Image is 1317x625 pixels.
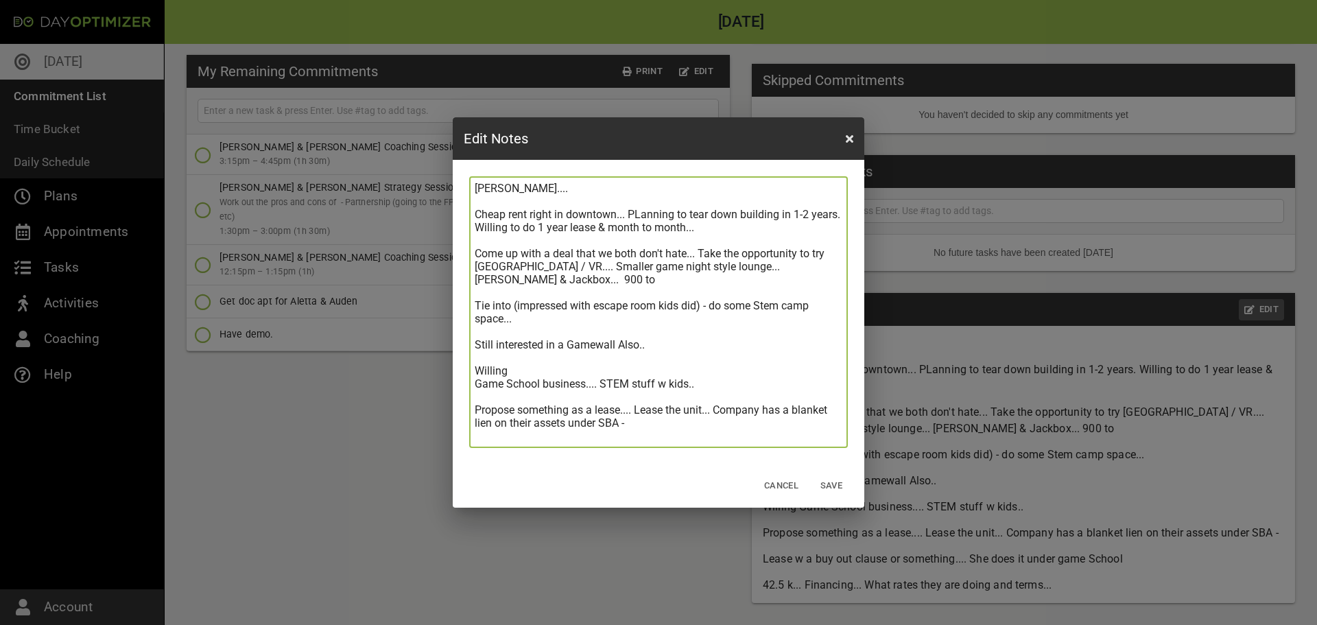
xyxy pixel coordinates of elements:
span: Cancel [764,478,798,494]
h3: Edit Notes [464,128,528,149]
span: Save [815,478,848,494]
button: Cancel [759,475,804,497]
textarea: [PERSON_NAME].... Cheap rent right in downtown... PLanning to tear down building in 1-2 years. Wi... [475,182,842,443]
button: Save [809,475,853,497]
